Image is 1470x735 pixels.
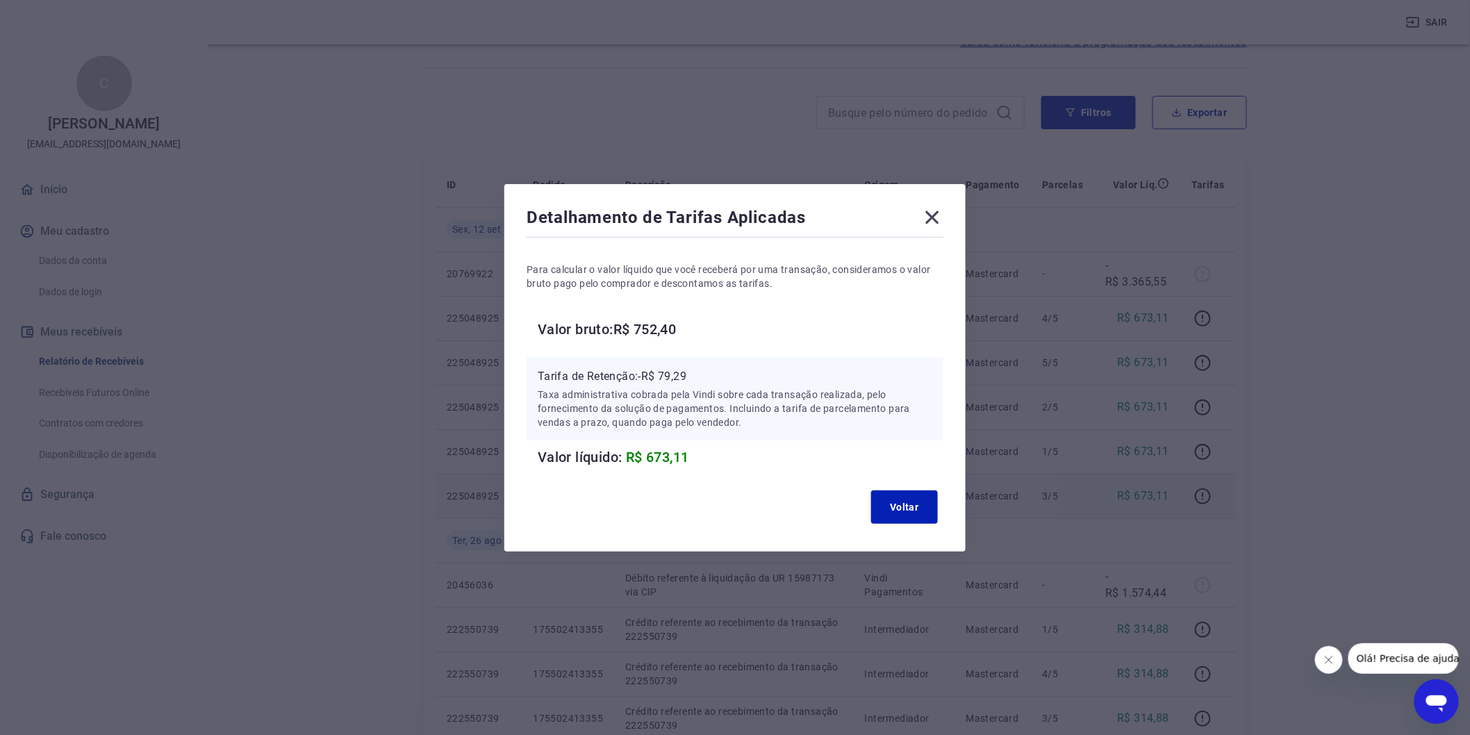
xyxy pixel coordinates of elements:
[1315,646,1343,674] iframe: Fechar mensagem
[538,388,932,429] p: Taxa administrativa cobrada pela Vindi sobre cada transação realizada, pelo fornecimento da soluç...
[626,449,689,465] span: R$ 673,11
[871,490,938,524] button: Voltar
[538,368,932,385] p: Tarifa de Retenção: -R$ 79,29
[8,10,117,21] span: Olá! Precisa de ajuda?
[1414,679,1459,724] iframe: Botão para abrir a janela de mensagens
[538,446,943,468] h6: Valor líquido:
[538,318,943,340] h6: Valor bruto: R$ 752,40
[1348,643,1459,674] iframe: Mensagem da empresa
[527,206,943,234] div: Detalhamento de Tarifas Aplicadas
[527,263,943,290] p: Para calcular o valor líquido que você receberá por uma transação, consideramos o valor bruto pag...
